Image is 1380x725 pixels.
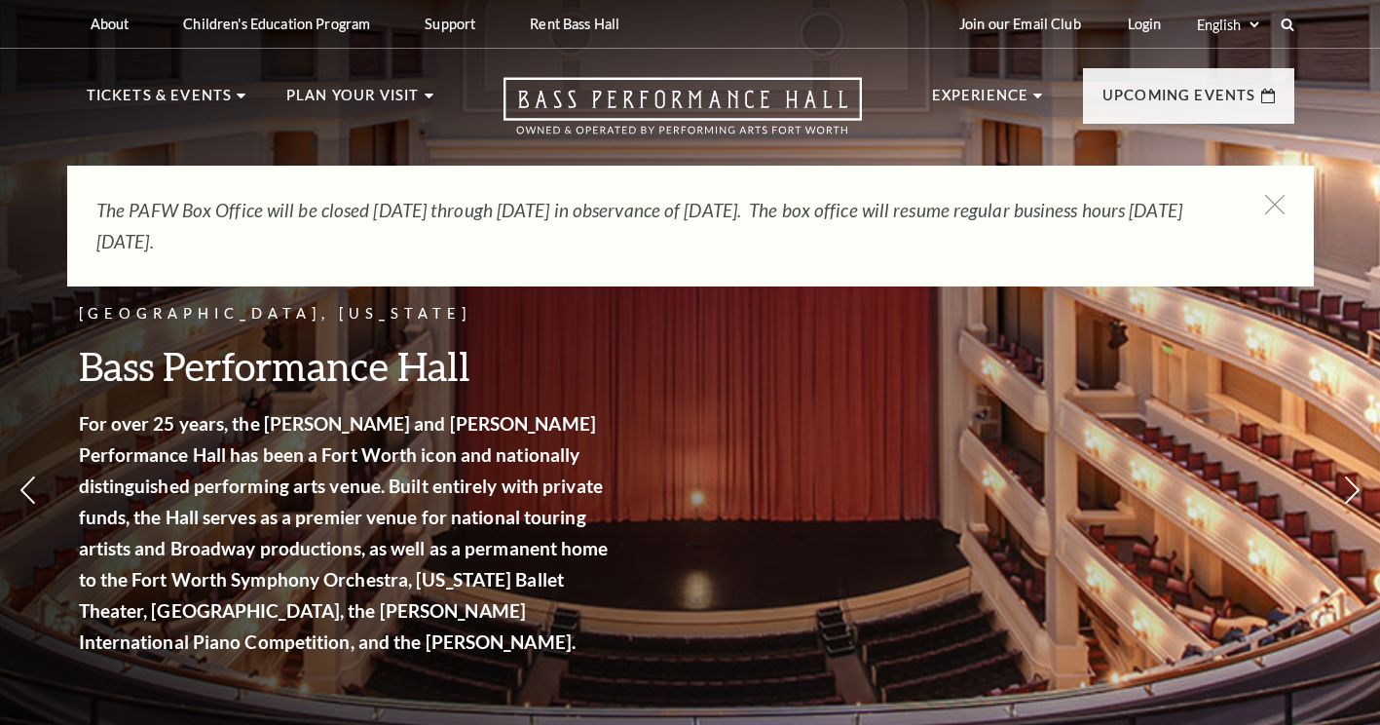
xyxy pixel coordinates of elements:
[932,84,1029,119] p: Experience
[1102,84,1256,119] p: Upcoming Events
[96,199,1182,252] em: The PAFW Box Office will be closed [DATE] through [DATE] in observance of [DATE]. The box office ...
[79,412,609,653] strong: For over 25 years, the [PERSON_NAME] and [PERSON_NAME] Performance Hall has been a Fort Worth ico...
[286,84,420,119] p: Plan Your Visit
[1193,16,1262,34] select: Select:
[87,84,233,119] p: Tickets & Events
[425,16,475,32] p: Support
[79,302,615,326] p: [GEOGRAPHIC_DATA], [US_STATE]
[79,341,615,391] h3: Bass Performance Hall
[183,16,370,32] p: Children's Education Program
[530,16,619,32] p: Rent Bass Hall
[91,16,130,32] p: About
